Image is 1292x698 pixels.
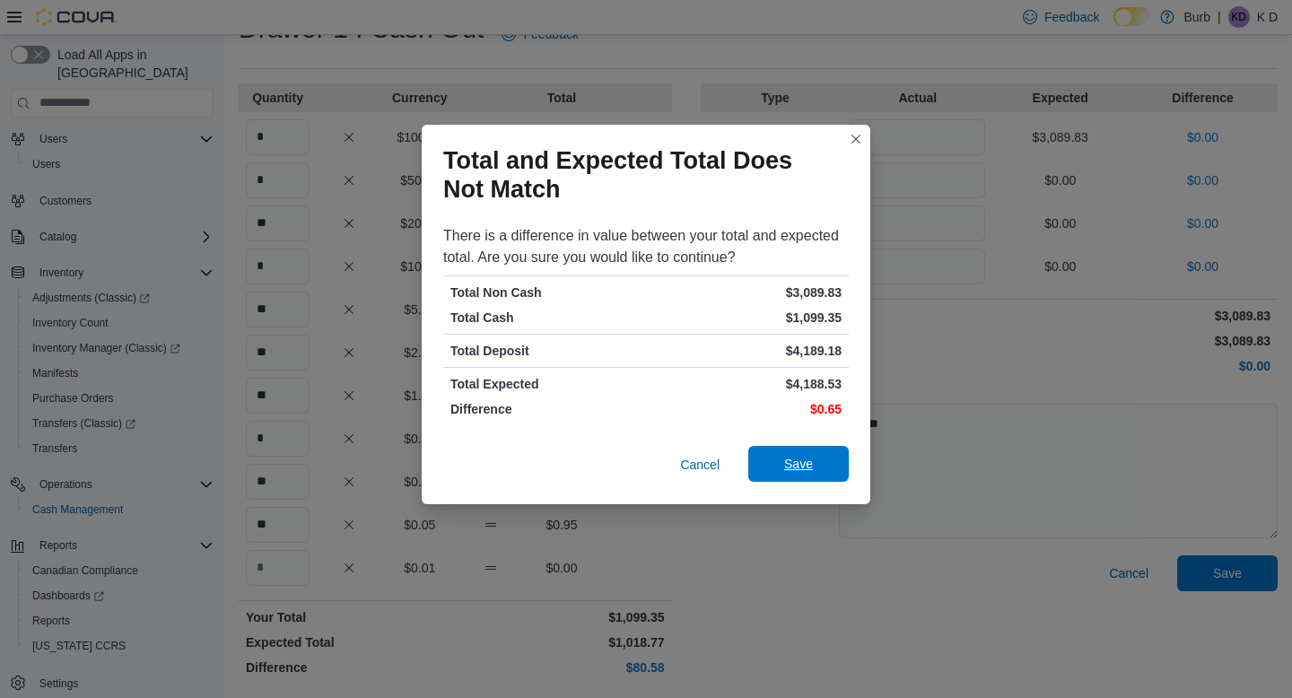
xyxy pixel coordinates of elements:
[450,375,642,393] p: Total Expected
[450,342,642,360] p: Total Deposit
[443,225,849,268] div: There is a difference in value between your total and expected total. Are you sure you would like...
[680,456,720,474] span: Cancel
[450,400,642,418] p: Difference
[748,446,849,482] button: Save
[845,128,867,150] button: Closes this modal window
[450,284,642,301] p: Total Non Cash
[450,309,642,327] p: Total Cash
[650,284,842,301] p: $3,089.83
[650,309,842,327] p: $1,099.35
[650,400,842,418] p: $0.65
[650,342,842,360] p: $4,189.18
[443,146,834,204] h1: Total and Expected Total Does Not Match
[784,455,813,473] span: Save
[650,375,842,393] p: $4,188.53
[673,447,727,483] button: Cancel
